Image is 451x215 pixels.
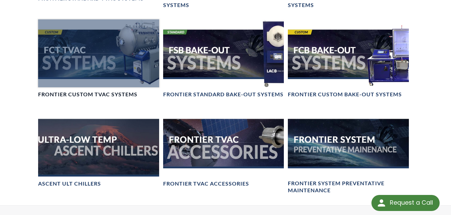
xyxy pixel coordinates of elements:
a: Frontier System Preventative Maintenance [288,109,409,194]
h4: Frontier TVAC Accessories [163,180,249,187]
a: Frontier TVAC Accessories headerFrontier TVAC Accessories [163,109,284,187]
h4: Frontier Custom TVAC Systems [38,91,137,98]
div: Request a Call [371,195,440,211]
h4: Frontier System Preventative Maintenance [288,180,409,194]
a: Ascent ULT Chillers BannerAscent ULT Chillers [38,109,159,187]
h4: Ascent ULT Chillers [38,180,101,187]
h4: Frontier Standard Bake-Out Systems [163,91,284,98]
a: FCB Bake-Out Systems headerFrontier Custom Bake-Out Systems [288,19,409,98]
h4: Frontier Custom Bake-Out Systems [288,91,402,98]
a: FCT TVAC Systems headerFrontier Custom TVAC Systems [38,19,159,98]
div: Request a Call [390,195,433,210]
a: FSB Bake-Out Systems headerFrontier Standard Bake-Out Systems [163,19,284,98]
img: round button [376,198,387,208]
